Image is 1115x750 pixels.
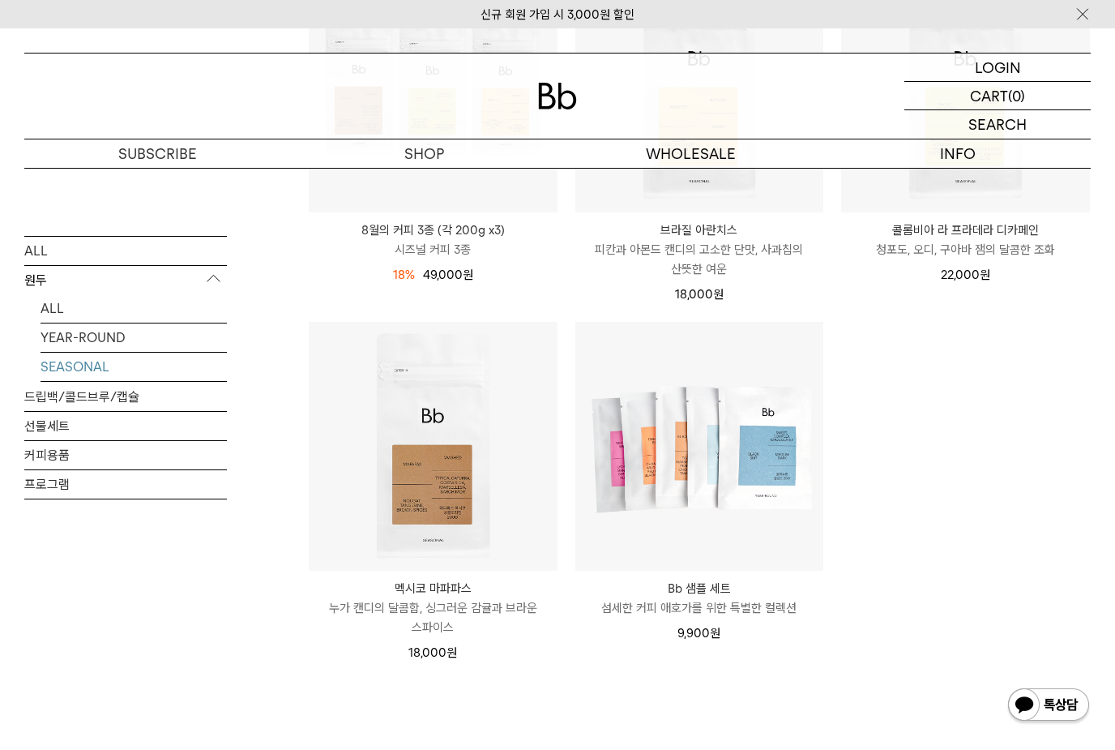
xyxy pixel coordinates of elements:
[24,382,227,410] a: 드립백/콜드브루/캡슐
[1006,687,1091,726] img: 카카오톡 채널 1:1 채팅 버튼
[575,598,824,618] p: 섬세한 커피 애호가를 위한 특별한 컬렉션
[575,221,824,240] p: 브라질 아란치스
[481,7,634,22] a: 신규 회원 가입 시 3,000원 할인
[904,54,1091,82] a: LOGIN
[309,221,557,240] p: 8월의 커피 3종 (각 200g x3)
[24,469,227,498] a: 프로그램
[408,645,457,660] span: 18,000
[41,294,227,322] a: ALL
[975,54,1021,81] p: LOGIN
[423,268,473,282] span: 49,000
[24,236,227,264] a: ALL
[675,287,724,302] span: 18,000
[968,110,1027,139] p: SEARCH
[309,221,557,259] a: 8월의 커피 3종 (각 200g x3) 시즈널 커피 3종
[575,221,824,279] a: 브라질 아란치스 피칸과 아몬드 캔디의 고소한 단맛, 사과칩의 산뜻한 여운
[575,579,824,618] a: Bb 샘플 세트 섬세한 커피 애호가를 위한 특별한 컬렉션
[970,82,1008,109] p: CART
[710,626,720,641] span: 원
[309,579,557,598] p: 멕시코 마파파스
[841,221,1090,240] p: 콜롬비아 라 프라데라 디카페인
[309,598,557,637] p: 누가 캔디의 달콤함, 싱그러운 감귤과 브라운 스파이스
[41,352,227,380] a: SEASONAL
[24,139,291,168] a: SUBSCRIBE
[309,240,557,259] p: 시즈널 커피 3종
[980,268,990,282] span: 원
[24,265,227,294] p: 원두
[557,139,824,168] p: WHOLESALE
[41,323,227,351] a: YEAR-ROUND
[463,268,473,282] span: 원
[393,265,415,285] div: 18%
[575,240,824,279] p: 피칸과 아몬드 캔디의 고소한 단맛, 사과칩의 산뜻한 여운
[904,82,1091,110] a: CART (0)
[309,579,557,637] a: 멕시코 마파파스 누가 캔디의 달콤함, 싱그러운 감귤과 브라운 스파이스
[575,579,824,598] p: Bb 샘플 세트
[446,645,457,660] span: 원
[1008,82,1025,109] p: (0)
[24,440,227,469] a: 커피용품
[677,626,720,641] span: 9,900
[941,268,990,282] span: 22,000
[713,287,724,302] span: 원
[575,322,824,571] img: Bb 샘플 세트
[824,139,1091,168] p: INFO
[538,83,577,109] img: 로고
[24,411,227,439] a: 선물세트
[841,221,1090,259] a: 콜롬비아 라 프라데라 디카페인 청포도, 오디, 구아바 잼의 달콤한 조화
[309,322,557,571] img: 멕시코 마파파스
[291,139,557,168] a: SHOP
[841,240,1090,259] p: 청포도, 오디, 구아바 잼의 달콤한 조화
